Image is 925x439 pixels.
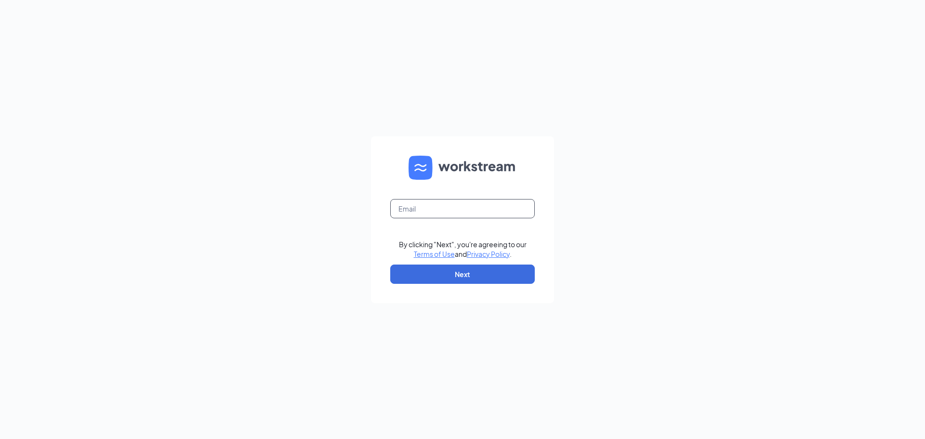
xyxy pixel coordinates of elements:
[409,156,516,180] img: WS logo and Workstream text
[390,199,535,218] input: Email
[399,239,527,259] div: By clicking "Next", you're agreeing to our and .
[414,250,455,258] a: Terms of Use
[390,265,535,284] button: Next
[467,250,510,258] a: Privacy Policy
